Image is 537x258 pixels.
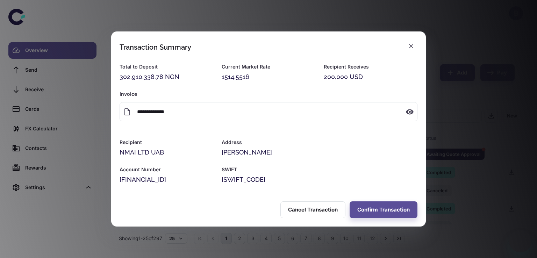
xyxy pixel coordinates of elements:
iframe: Button to launch messaging window [509,230,531,252]
div: NMAI LTD UAB [120,148,213,157]
h6: Total to Deposit [120,63,213,71]
h6: Recipient [120,138,213,146]
div: [PERSON_NAME] [222,148,417,157]
h6: Current Market Rate [222,63,315,71]
h6: Address [222,138,417,146]
h6: Recipient Receives [324,63,417,71]
h6: Account Number [120,166,213,173]
div: 302,910,338.78 NGN [120,72,213,82]
div: [SWIFT_CODE] [222,175,417,185]
div: [FINANCIAL_ID] [120,175,213,185]
button: Cancel Transaction [280,201,345,218]
div: Transaction Summary [120,43,191,51]
div: 1514.5516 [222,72,315,82]
h6: Invoice [120,90,417,98]
button: Confirm Transaction [350,201,417,218]
h6: SWIFT [222,166,417,173]
div: 200,000 USD [324,72,417,82]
